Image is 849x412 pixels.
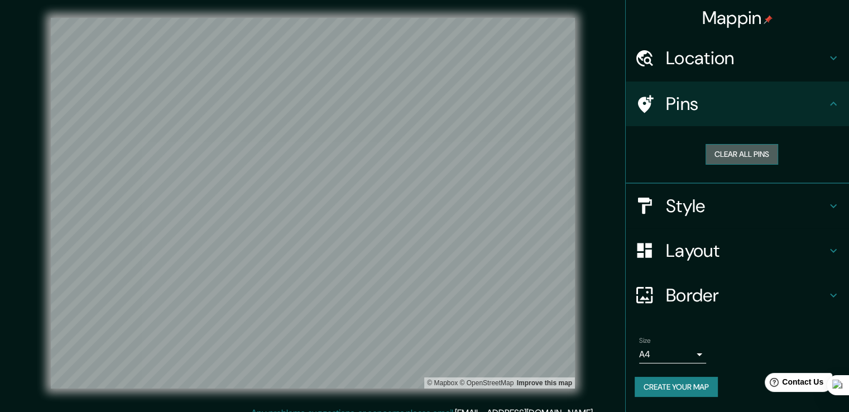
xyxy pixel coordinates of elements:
[639,346,706,363] div: A4
[517,379,572,387] a: Map feedback
[635,377,718,397] button: Create your map
[639,336,651,345] label: Size
[666,239,827,262] h4: Layout
[702,7,773,29] h4: Mappin
[626,82,849,126] div: Pins
[427,379,458,387] a: Mapbox
[626,184,849,228] div: Style
[666,93,827,115] h4: Pins
[706,144,778,165] button: Clear all pins
[626,36,849,80] div: Location
[626,228,849,273] div: Layout
[750,368,837,400] iframe: Help widget launcher
[626,273,849,318] div: Border
[764,15,773,24] img: pin-icon.png
[666,284,827,306] h4: Border
[51,18,575,389] canvas: Map
[459,379,514,387] a: OpenStreetMap
[666,47,827,69] h4: Location
[666,195,827,217] h4: Style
